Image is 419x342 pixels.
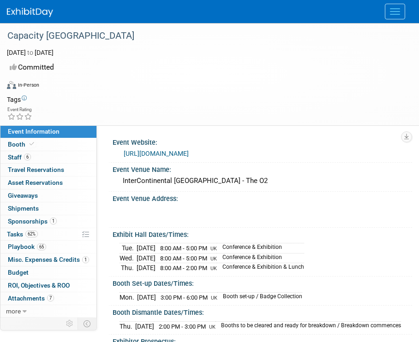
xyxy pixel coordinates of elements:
[8,218,57,225] span: Sponsorships
[0,279,96,292] a: ROI, Objectives & ROO
[0,266,96,279] a: Budget
[50,218,57,224] span: 1
[8,153,31,161] span: Staff
[160,265,207,271] span: 8:00 AM - 2:00 PM
[7,59,401,76] div: Committed
[4,28,401,44] div: Capacity [GEOGRAPHIC_DATA]
[7,107,32,112] div: Event Rating
[8,128,60,135] span: Event Information
[120,292,137,302] td: Mon.
[37,243,46,250] span: 65
[0,138,96,151] a: Booth
[0,177,96,189] a: Asset Reservations
[210,246,217,252] span: UK
[62,318,78,330] td: Personalize Event Tab Strip
[0,228,96,241] a: Tasks62%
[8,192,38,199] span: Giveaways
[0,125,96,138] a: Event Information
[159,323,206,330] span: 2:00 PM - 3:00 PM
[113,136,412,147] div: Event Website:
[113,306,412,317] div: Booth Dismantle Dates/Times:
[210,256,217,262] span: UK
[137,292,156,302] td: [DATE]
[8,282,70,289] span: ROI, Objectives & ROO
[6,307,21,315] span: more
[120,253,137,263] td: Wed.
[0,189,96,202] a: Giveaways
[113,163,412,174] div: Event Venue Name:
[7,49,54,56] span: [DATE] [DATE]
[160,245,207,252] span: 8:00 AM - 5:00 PM
[120,174,405,188] div: InterContinental [GEOGRAPHIC_DATA] - The O2
[215,321,401,331] td: Booths to be cleared and ready for breakdown / Breakdown commences
[0,151,96,164] a: Staff6
[24,153,31,160] span: 6
[8,295,54,302] span: Attachments
[137,263,156,273] td: [DATE]
[0,164,96,176] a: Travel Reservations
[217,243,304,254] td: Conference & Exhibition
[217,263,304,273] td: Conference & Exhibition & Lunch
[78,318,97,330] td: Toggle Event Tabs
[217,253,304,263] td: Conference & Exhibition
[113,192,412,203] div: Event Venue Address:
[26,49,35,56] span: to
[8,205,39,212] span: Shipments
[7,8,53,17] img: ExhibitDay
[210,265,217,271] span: UK
[47,295,54,301] span: 7
[113,228,412,239] div: Exhibit Hall Dates/Times:
[7,230,38,238] span: Tasks
[0,241,96,253] a: Playbook65
[0,254,96,266] a: Misc. Expenses & Credits1
[160,255,207,262] span: 8:00 AM - 5:00 PM
[120,243,137,254] td: Tue.
[0,292,96,305] a: Attachments7
[8,269,29,276] span: Budget
[7,95,27,104] td: Tags
[0,305,96,318] a: more
[120,321,135,331] td: Thu.
[385,4,405,19] button: Menu
[82,256,89,263] span: 1
[0,202,96,215] a: Shipments
[18,82,39,88] div: In-Person
[137,243,156,254] td: [DATE]
[124,150,189,157] a: [URL][DOMAIN_NAME]
[217,292,302,302] td: Booth set-up / Badge Collection
[120,263,137,273] td: Thu.
[30,142,34,147] i: Booth reservation complete
[209,324,215,330] span: UK
[7,81,16,88] img: Format-Inperson.png
[7,80,407,94] div: Event Format
[137,253,156,263] td: [DATE]
[113,277,412,288] div: Booth Set-up Dates/Times:
[211,295,217,301] span: UK
[25,230,38,237] span: 62%
[8,141,36,148] span: Booth
[8,179,63,186] span: Asset Reservations
[8,243,46,250] span: Playbook
[8,166,64,173] span: Travel Reservations
[8,256,89,263] span: Misc. Expenses & Credits
[0,215,96,228] a: Sponsorships1
[135,321,154,331] td: [DATE]
[161,294,208,301] span: 3:00 PM - 6:00 PM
